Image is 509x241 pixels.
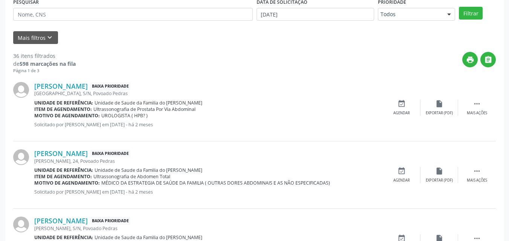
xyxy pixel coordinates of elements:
div: [PERSON_NAME], 24, Povoado Pedras [34,158,383,164]
div: Agendar [393,178,410,183]
strong: 598 marcações na fila [20,60,76,67]
div: Agendar [393,111,410,116]
b: Item de agendamento: [34,173,92,180]
span: Baixa Prioridade [90,217,130,225]
div: Mais ações [467,111,487,116]
b: Unidade de referência: [34,167,93,173]
i: keyboard_arrow_down [46,33,54,42]
div: [GEOGRAPHIC_DATA], S/N, Povoado Pedras [34,90,383,97]
span: Ultrassonografia de Prostata Por Via Abdominal [93,106,196,112]
i: insert_drive_file [435,167,443,175]
img: img [13,82,29,98]
div: Página 1 de 3 [13,68,76,74]
span: Todos [381,11,440,18]
b: Unidade de referência: [34,234,93,241]
a: [PERSON_NAME] [34,82,88,90]
span: Ultrassonografia de Abdomen Total [93,173,170,180]
span: MÉDICO DA ESTRATEGIA DE SAÚDE DA FAMILIA ( OUTRAS DORES ABDOMINAIS E AS NÃO ESPECIFICADAS) [101,180,330,186]
i: insert_drive_file [435,100,443,108]
i:  [484,56,492,64]
b: Unidade de referência: [34,100,93,106]
i:  [473,167,481,175]
span: Baixa Prioridade [90,150,130,158]
span: Unidade de Saude da Familia do [PERSON_NAME] [95,234,202,241]
p: Solicitado por [PERSON_NAME] em [DATE] - há 2 meses [34,121,383,128]
img: img [13,217,29,232]
i: event_available [397,100,406,108]
div: [PERSON_NAME], S/N, Povoado Pedras [34,225,383,232]
input: Selecione um intervalo [257,8,374,21]
b: Motivo de agendamento: [34,180,100,186]
span: Unidade de Saude da Familia do [PERSON_NAME] [95,167,202,173]
i: event_available [397,167,406,175]
img: img [13,149,29,165]
button: Mais filtroskeyboard_arrow_down [13,31,58,44]
div: Mais ações [467,178,487,183]
span: Baixa Prioridade [90,82,130,90]
b: Motivo de agendamento: [34,112,100,119]
i: print [466,56,474,64]
a: [PERSON_NAME] [34,217,88,225]
button: print [462,52,478,67]
b: Item de agendamento: [34,106,92,112]
div: Exportar (PDF) [426,178,453,183]
div: de [13,60,76,68]
a: [PERSON_NAME] [34,149,88,158]
button: Filtrar [459,7,483,20]
span: UROLOGISTA ( HPB? ) [101,112,148,119]
div: Exportar (PDF) [426,111,453,116]
i:  [473,100,481,108]
p: Solicitado por [PERSON_NAME] em [DATE] - há 2 meses [34,189,383,195]
input: Nome, CNS [13,8,253,21]
button:  [480,52,496,67]
div: 36 itens filtrados [13,52,76,60]
span: Unidade de Saude da Familia do [PERSON_NAME] [95,100,202,106]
